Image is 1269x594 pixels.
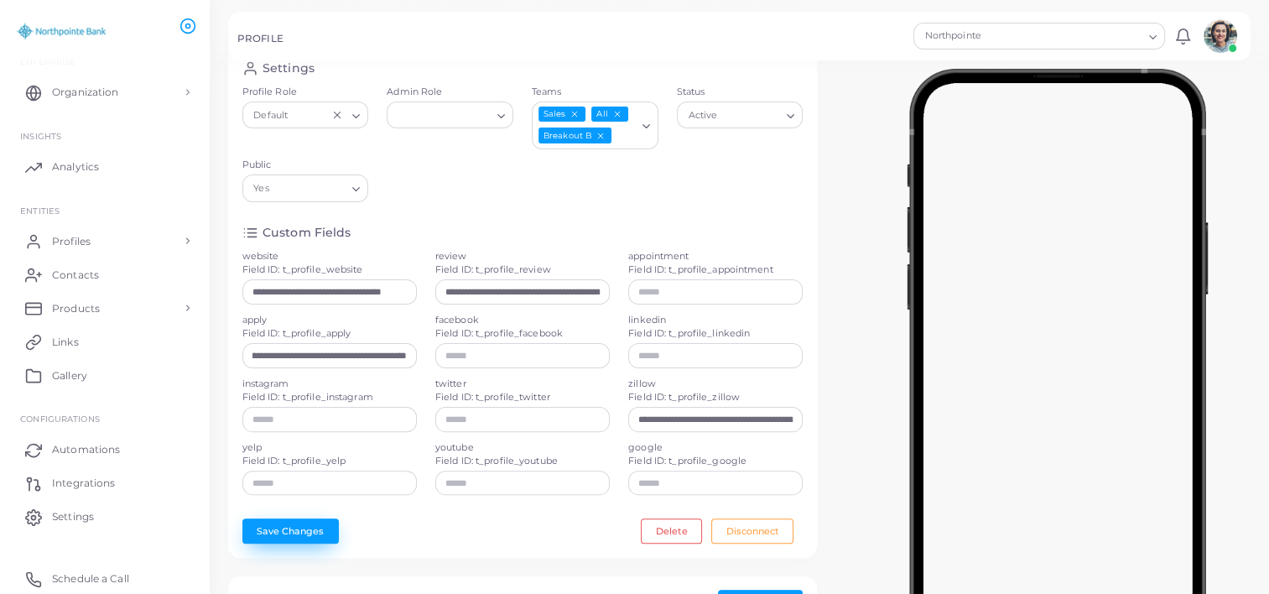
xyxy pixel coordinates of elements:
a: Links [13,325,197,358]
div: Search for option [242,102,369,128]
a: Settings [13,500,197,534]
span: Sales [538,107,585,122]
div: Search for option [387,102,513,128]
label: facebook Field ID: t_profile_facebook [435,314,563,341]
span: Schedule a Call [52,571,129,586]
button: Save Changes [242,518,339,544]
a: Integrations [13,466,197,500]
a: avatar [1199,19,1241,53]
input: Search for option [394,106,491,124]
span: Enterprise [20,56,75,66]
a: Gallery [13,358,197,392]
label: review Field ID: t_profile_review [435,250,551,277]
label: Public [242,159,369,172]
label: linkedin Field ID: t_profile_linkedin [628,314,750,341]
span: Configurations [20,414,100,424]
label: website Field ID: t_profile_website [242,250,363,277]
span: Breakout B [538,128,611,143]
h4: Custom Fields [263,225,351,241]
label: Profile Role [242,86,369,99]
div: Search for option [677,102,804,128]
input: Search for option [613,127,636,145]
a: Analytics [13,150,197,184]
span: Profiles [52,234,91,249]
span: Organization [52,85,118,100]
a: Profiles [13,224,197,258]
span: Default [252,107,290,124]
span: Active [686,107,720,124]
label: google Field ID: t_profile_google [628,441,746,468]
span: Contacts [52,268,99,283]
label: Admin Role [387,86,513,99]
label: twitter Field ID: t_profile_twitter [435,378,550,404]
label: Teams [532,86,658,99]
label: Status [677,86,804,99]
label: zillow Field ID: t_profile_zillow [628,378,740,404]
span: Settings [52,509,94,524]
label: instagram Field ID: t_profile_instagram [242,378,373,404]
img: avatar [1204,19,1237,53]
span: Links [52,335,79,350]
button: Clear Selected [331,108,343,122]
div: Search for option [913,23,1165,49]
button: Deselect Breakout B [595,130,606,142]
span: Products [52,301,100,316]
input: Search for option [292,106,327,124]
span: Integrations [52,476,115,491]
span: Yes [252,180,272,198]
label: youtube Field ID: t_profile_youtube [435,441,558,468]
h5: PROFILE [237,33,283,44]
button: Delete [641,518,702,544]
input: Search for option [721,106,781,124]
button: Deselect All [611,108,623,120]
span: Automations [52,442,120,457]
a: Products [13,291,197,325]
span: All [591,107,627,122]
input: Search for option [273,180,346,198]
button: Disconnect [711,518,793,544]
span: Gallery [52,368,87,383]
span: INSIGHTS [20,131,61,141]
label: apply Field ID: t_profile_apply [242,314,351,341]
input: Search for option [1046,27,1142,45]
span: Northpointe [923,28,1044,44]
span: ENTITIES [20,206,60,216]
a: Organization [13,76,197,109]
span: Analytics [52,159,99,175]
a: Automations [13,433,197,466]
div: Search for option [532,102,658,149]
label: yelp Field ID: t_profile_yelp [242,441,346,468]
label: appointment Field ID: t_profile_appointment [628,250,772,277]
img: logo [15,16,108,47]
button: Deselect Sales [569,108,580,120]
a: Contacts [13,258,197,291]
div: Search for option [242,175,369,201]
